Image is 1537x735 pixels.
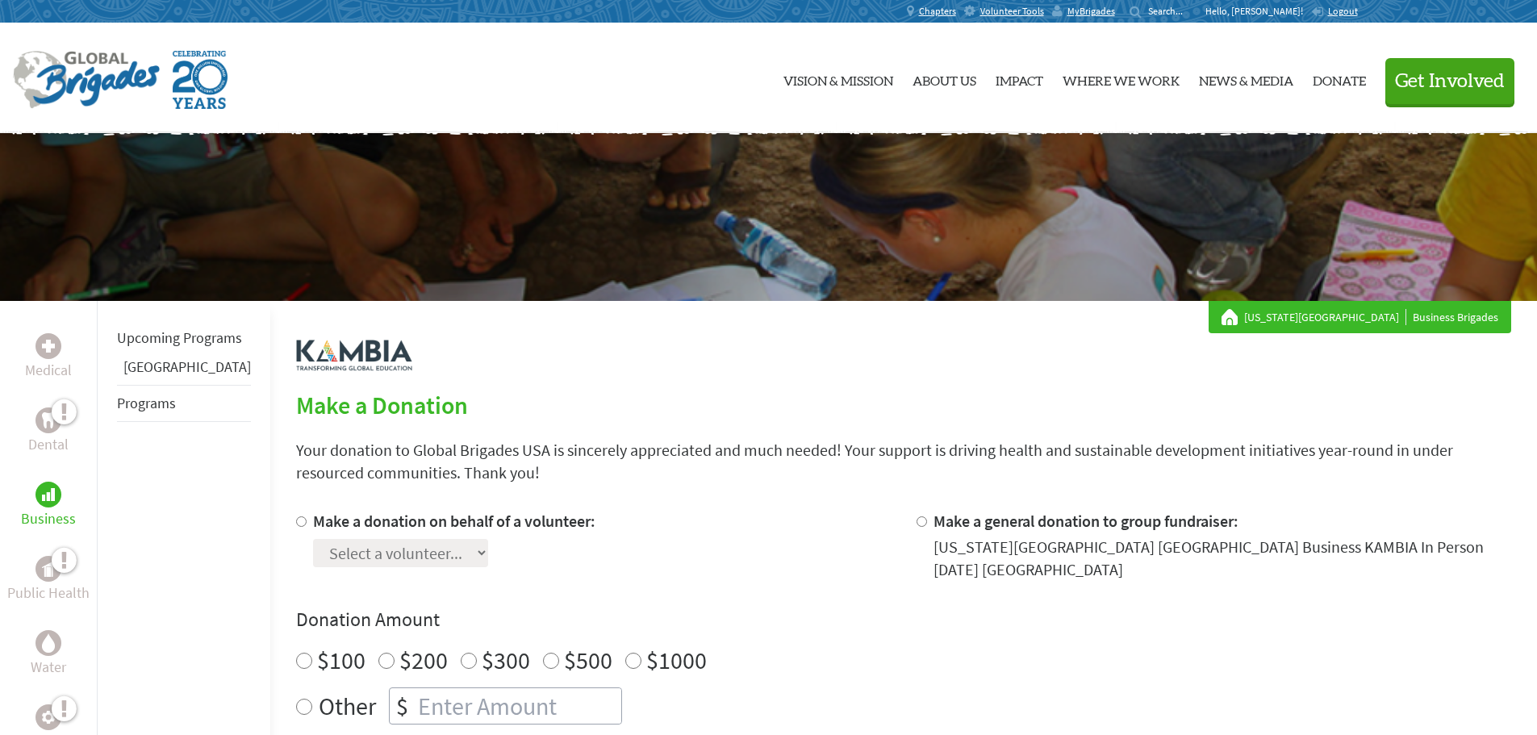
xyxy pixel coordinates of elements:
[933,511,1238,531] label: Make a general donation to group fundraiser:
[390,688,415,724] div: $
[1067,5,1115,18] span: MyBrigades
[1385,58,1514,104] button: Get Involved
[42,340,55,353] img: Medical
[7,556,90,604] a: Public HealthPublic Health
[36,482,61,507] div: Business
[36,407,61,433] div: Dental
[1222,309,1498,325] div: Business Brigades
[913,36,976,120] a: About Us
[996,36,1043,120] a: Impact
[1199,36,1293,120] a: News & Media
[1311,5,1358,18] a: Logout
[415,688,621,724] input: Enter Amount
[1244,309,1406,325] a: [US_STATE][GEOGRAPHIC_DATA]
[21,482,76,530] a: BusinessBusiness
[1328,5,1358,17] span: Logout
[783,36,893,120] a: Vision & Mission
[25,333,72,382] a: MedicalMedical
[42,412,55,428] img: Dental
[319,687,376,725] label: Other
[482,645,530,675] label: $300
[399,645,448,675] label: $200
[117,328,242,347] a: Upcoming Programs
[317,645,365,675] label: $100
[1395,72,1505,91] span: Get Involved
[25,359,72,382] p: Medical
[933,536,1511,581] div: [US_STATE][GEOGRAPHIC_DATA] [GEOGRAPHIC_DATA] Business KAMBIA In Person [DATE] [GEOGRAPHIC_DATA]
[42,488,55,501] img: Business
[13,51,160,109] img: Global Brigades Logo
[646,645,707,675] label: $1000
[117,320,251,356] li: Upcoming Programs
[980,5,1044,18] span: Volunteer Tools
[42,633,55,652] img: Water
[1148,5,1194,17] input: Search...
[296,439,1511,484] p: Your donation to Global Brigades USA is sincerely appreciated and much needed! Your support is dr...
[42,711,55,724] img: Engineering
[36,704,61,730] div: Engineering
[1205,5,1311,18] p: Hello, [PERSON_NAME]!
[919,5,956,18] span: Chapters
[313,511,595,531] label: Make a donation on behalf of a volunteer:
[296,607,1511,633] h4: Donation Amount
[36,630,61,656] div: Water
[1313,36,1366,120] a: Donate
[296,340,412,371] img: logo-kambia.png
[117,385,251,422] li: Programs
[36,333,61,359] div: Medical
[42,561,55,577] img: Public Health
[21,507,76,530] p: Business
[7,582,90,604] p: Public Health
[31,656,66,679] p: Water
[28,433,69,456] p: Dental
[36,556,61,582] div: Public Health
[173,51,228,109] img: Global Brigades Celebrating 20 Years
[31,630,66,679] a: WaterWater
[296,390,1511,420] h2: Make a Donation
[564,645,612,675] label: $500
[1063,36,1180,120] a: Where We Work
[117,356,251,385] li: Panama
[117,394,176,412] a: Programs
[123,357,251,376] a: [GEOGRAPHIC_DATA]
[28,407,69,456] a: DentalDental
